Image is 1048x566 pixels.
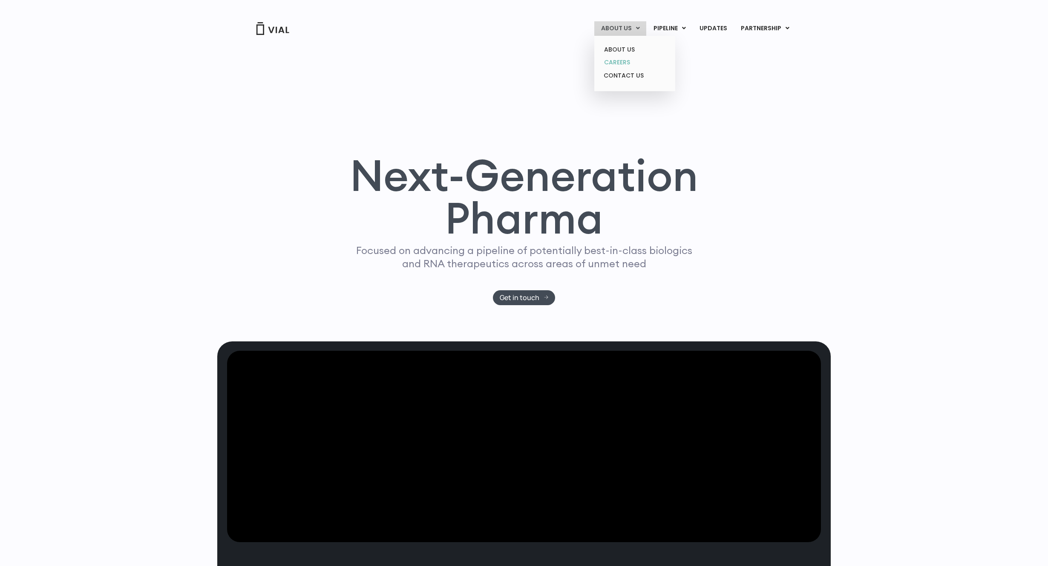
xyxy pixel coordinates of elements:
[256,22,290,35] img: Vial Logo
[597,43,672,56] a: ABOUT US
[493,290,556,305] a: Get in touch
[597,56,672,69] a: CAREERS
[340,154,708,240] h1: Next-Generation Pharma
[693,21,734,36] a: UPDATES
[647,21,692,36] a: PIPELINEMenu Toggle
[352,244,696,270] p: Focused on advancing a pipeline of potentially best-in-class biologics and RNA therapeutics acros...
[594,21,646,36] a: ABOUT USMenu Toggle
[500,295,539,301] span: Get in touch
[597,69,672,83] a: CONTACT US
[734,21,796,36] a: PARTNERSHIPMenu Toggle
